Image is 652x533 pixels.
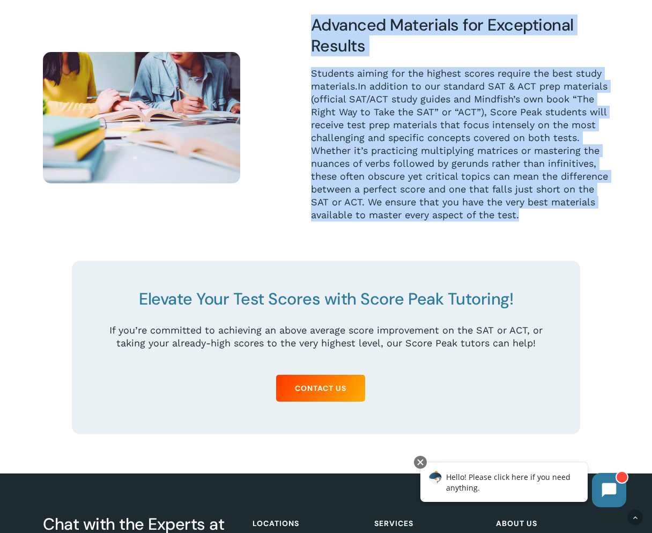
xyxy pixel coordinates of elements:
a: Contact Us [276,375,365,402]
h4: Services [374,514,485,533]
h4: Locations [253,514,363,533]
p: If you’re committed to achieving an above average score improvement on the SAT or ACT, or taking ... [100,324,552,350]
p: Students aiming for the highest scores require the best study materials. [311,67,609,221]
h4: About Us [496,514,606,533]
span: Elevate Your Test Scores with Score Peak Tutoring! [139,288,513,309]
h3: Advanced Materials for Exceptional Results [311,14,609,56]
img: Study Tools 7 [43,52,240,183]
iframe: Chatbot [409,454,637,518]
span: In addition to our standard SAT & ACT prep materials (official SAT/ACT study guides and Mindfish’... [311,80,608,220]
span: Contact Us [295,383,346,394]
